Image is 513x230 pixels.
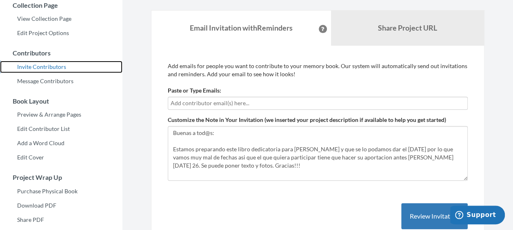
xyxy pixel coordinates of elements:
h3: Book Layout [0,97,122,105]
h3: Collection Page [0,2,122,9]
iframe: Opens a widget where you can chat to one of our agents [450,206,505,226]
h3: Project Wrap Up [0,174,122,181]
input: Add contributor email(s) here... [171,99,465,108]
label: Paste or Type Emails: [168,86,221,95]
strong: Email Invitation with Reminders [190,23,293,32]
p: Add emails for people you want to contribute to your memory book. Our system will automatically s... [168,62,468,78]
textarea: Buenas a tod@s: Estamos preparando este libro dedicatoria para [PERSON_NAME] y que se lo podamos ... [168,126,468,181]
label: Customize the Note in Your Invitation (we inserted your project description if available to help ... [168,116,446,124]
button: Review Invitation [401,203,468,230]
h3: Contributors [0,49,122,57]
b: Share Project URL [378,23,437,32]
